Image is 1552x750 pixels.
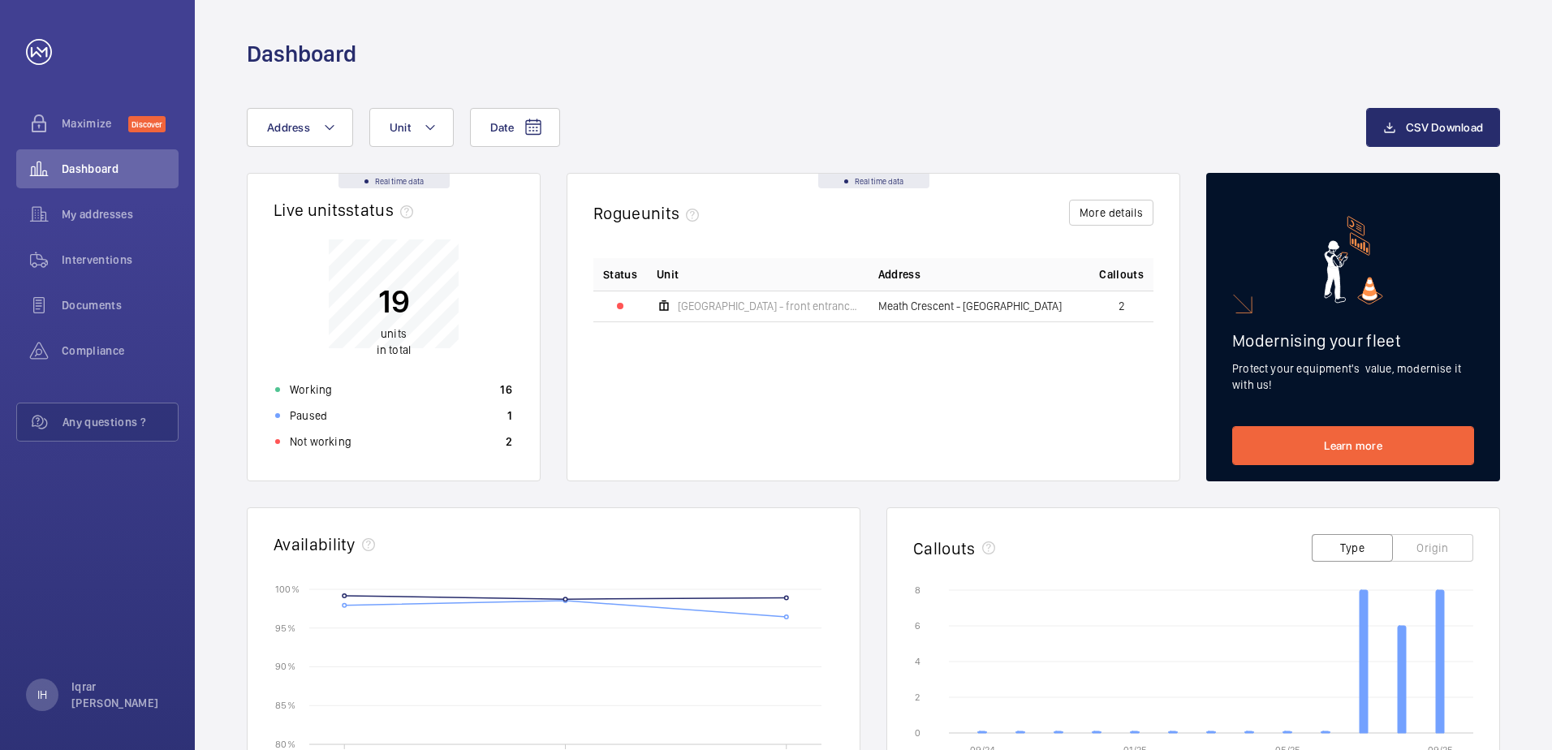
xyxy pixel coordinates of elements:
[678,300,859,312] span: [GEOGRAPHIC_DATA] - front entrance lobby - lift 4 - U1012155 - 4
[62,297,179,313] span: Documents
[641,203,706,223] span: units
[247,108,353,147] button: Address
[507,407,512,424] p: 1
[275,738,295,749] text: 80 %
[62,115,128,131] span: Maximize
[275,700,295,711] text: 85 %
[915,692,920,703] text: 2
[1392,534,1473,562] button: Origin
[247,39,356,69] h1: Dashboard
[62,252,179,268] span: Interventions
[346,200,420,220] span: status
[37,687,47,703] p: IH
[338,174,450,188] div: Real time data
[390,121,411,134] span: Unit
[818,174,929,188] div: Real time data
[275,661,295,672] text: 90 %
[1069,200,1153,226] button: More details
[915,656,920,667] text: 4
[369,108,454,147] button: Unit
[274,200,420,220] h2: Live units
[603,266,637,282] p: Status
[267,121,310,134] span: Address
[1119,300,1125,312] span: 2
[62,206,179,222] span: My addresses
[470,108,560,147] button: Date
[1366,108,1500,147] button: CSV Download
[1232,360,1474,393] p: Protect your equipment's value, modernise it with us!
[657,266,679,282] span: Unit
[290,381,332,398] p: Working
[915,620,920,631] text: 6
[1406,121,1483,134] span: CSV Download
[913,538,976,558] h2: Callouts
[506,433,512,450] p: 2
[71,679,169,711] p: Iqrar [PERSON_NAME]
[1324,216,1383,304] img: marketing-card.svg
[274,534,356,554] h2: Availability
[63,414,178,430] span: Any questions ?
[878,266,920,282] span: Address
[290,407,327,424] p: Paused
[62,343,179,359] span: Compliance
[381,327,407,340] span: units
[593,203,705,223] h2: Rogue
[1099,266,1144,282] span: Callouts
[377,281,411,321] p: 19
[500,381,512,398] p: 16
[915,584,920,596] text: 8
[490,121,514,134] span: Date
[290,433,351,450] p: Not working
[878,300,1062,312] span: Meath Crescent - [GEOGRAPHIC_DATA]
[128,116,166,132] span: Discover
[915,727,920,739] text: 0
[1232,426,1474,465] a: Learn more
[62,161,179,177] span: Dashboard
[1312,534,1393,562] button: Type
[1232,330,1474,351] h2: Modernising your fleet
[275,622,295,633] text: 95 %
[377,325,411,358] p: in total
[275,583,300,594] text: 100 %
